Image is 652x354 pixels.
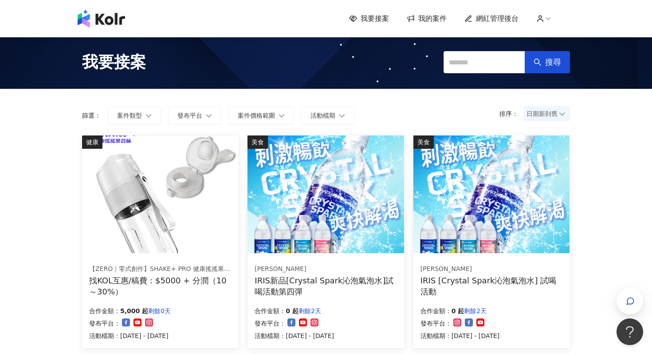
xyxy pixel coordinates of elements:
span: 我要接案 [361,14,389,24]
span: 我要接案 [82,51,146,73]
div: IRIS新品[Crystal Spark沁泡氣泡水]試喝活動第四彈 [255,275,397,297]
button: 搜尋 [525,51,570,73]
div: [PERSON_NAME] [255,265,397,274]
iframe: Help Scout Beacon - Open [617,318,643,345]
p: 0 起 [286,306,299,316]
span: search [534,58,542,66]
img: logo [78,10,125,28]
p: 活動檔期：[DATE] - [DATE] [420,330,500,341]
p: 合作金額： [89,306,120,316]
img: 【ZERO｜零式創作】SHAKE+ pro 健康搖搖果昔杯｜全台唯一四季全天候隨行杯果汁機，讓您使用快樂每一天！ [82,135,238,253]
p: 發布平台： [420,318,452,329]
div: 健康 [82,135,102,149]
a: 網紅管理後台 [464,14,518,24]
span: 案件價格範圍 [238,112,275,119]
div: 【ZERO｜零式創作】SHAKE+ PRO 健康搖搖果昔杯｜全台唯一四季全天候隨行杯果汁機，讓您使用快樂每一天！ [89,265,231,274]
span: 搜尋 [545,57,561,67]
p: 發布平台： [255,318,286,329]
span: 案件類型 [117,112,142,119]
p: 剩餘2天 [464,306,487,316]
span: 活動檔期 [310,112,335,119]
div: 美食 [413,135,434,149]
img: Crystal Spark 沁泡氣泡水 [247,135,404,253]
span: 我的案件 [418,14,447,24]
p: 篩選： [82,112,101,119]
div: [PERSON_NAME] [420,265,562,274]
p: 活動檔期：[DATE] - [DATE] [255,330,334,341]
p: 0 起 [452,306,464,316]
button: 活動檔期 [301,107,354,124]
p: 剩餘0天 [148,306,171,316]
span: 日期新到舊 [526,107,567,120]
div: IRIS [Crystal Spark沁泡氣泡水] 試喝活動 [420,275,563,297]
div: 找KOL互惠/稿費：$5000 + 分潤（10～30%） [89,275,232,297]
button: 案件類型 [108,107,161,124]
a: 我要接案 [349,14,389,24]
p: 活動檔期：[DATE] - [DATE] [89,330,171,341]
span: 發布平台 [177,112,202,119]
p: 排序： [499,110,523,117]
div: 美食 [247,135,268,149]
p: 發布平台： [89,318,120,329]
a: 我的案件 [407,14,447,24]
button: 發布平台 [168,107,221,124]
p: 剩餘2天 [299,306,321,316]
p: 5,000 起 [120,306,148,316]
img: Crystal Spark 沁泡氣泡水 [413,135,570,253]
p: 合作金額： [420,306,452,316]
p: 合作金額： [255,306,286,316]
span: 網紅管理後台 [476,14,518,24]
button: 案件價格範圍 [228,107,294,124]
